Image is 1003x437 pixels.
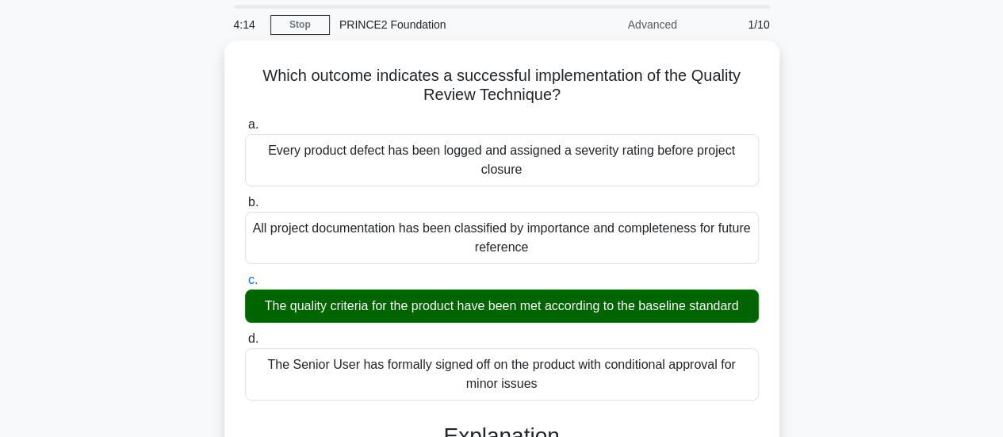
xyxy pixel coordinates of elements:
div: 1/10 [687,9,779,40]
div: 4:14 [224,9,270,40]
div: The quality criteria for the product have been met according to the baseline standard [245,289,759,323]
span: a. [248,117,258,131]
div: All project documentation has been classified by importance and completeness for future reference [245,212,759,264]
div: Every product defect has been logged and assigned a severity rating before project closure [245,134,759,186]
span: b. [248,195,258,209]
a: Stop [270,15,330,35]
div: Advanced [548,9,687,40]
div: The Senior User has formally signed off on the product with conditional approval for minor issues [245,348,759,401]
div: PRINCE2 Foundation [330,9,548,40]
h5: Which outcome indicates a successful implementation of the Quality Review Technique? [243,66,760,105]
span: d. [248,332,258,345]
span: c. [248,273,258,286]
